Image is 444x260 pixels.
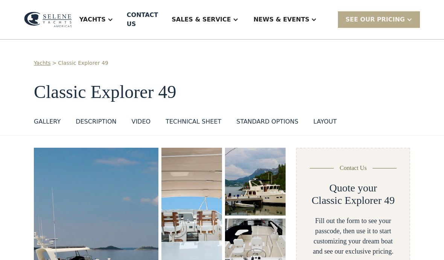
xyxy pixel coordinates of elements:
div: Contact Us [340,164,367,173]
div: Yachts [79,15,106,24]
h2: Quote your [329,182,377,194]
div: VIDEO [131,117,151,126]
a: open lightbox [225,148,286,216]
div: News & EVENTS [246,5,325,35]
div: Sales & Service [172,15,231,24]
div: layout [313,117,337,126]
h1: Classic Explorer 49 [34,82,410,102]
img: logo [24,12,72,27]
a: VIDEO [131,117,151,129]
div: DESCRIPTION [76,117,116,126]
div: Fill out the form to see your passcode, then use it to start customizing your dream boat and see ... [309,216,397,257]
div: SEE Our Pricing [338,11,420,28]
a: Classic Explorer 49 [58,59,108,67]
div: Yachts [72,5,121,35]
div: SEE Our Pricing [345,15,405,24]
a: DESCRIPTION [76,117,116,129]
div: Sales & Service [164,5,246,35]
div: Technical sheet [166,117,221,126]
a: Yachts [34,59,51,67]
a: GALLERY [34,117,61,129]
div: Contact US [127,11,158,29]
a: Technical sheet [166,117,221,129]
div: News & EVENTS [254,15,310,24]
div: GALLERY [34,117,61,126]
img: 50 foot motor yacht [225,148,286,216]
div: > [52,59,57,67]
div: standard options [236,117,298,126]
a: layout [313,117,337,129]
a: standard options [236,117,298,129]
h2: Classic Explorer 49 [312,194,395,207]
